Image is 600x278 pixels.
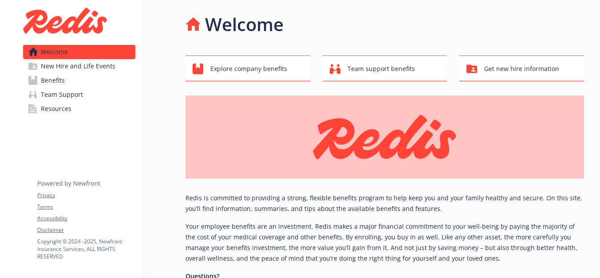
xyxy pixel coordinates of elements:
a: Benefits [23,73,135,87]
span: Team Support [41,87,83,102]
button: Get new hire information [459,56,584,81]
span: Get new hire information [484,60,559,77]
p: Copyright © 2024 - 2025 , Newfront Insurance Services, ALL RIGHTS RESERVED [37,238,135,260]
a: Terms [37,203,135,211]
h1: Welcome [205,11,284,38]
span: New Hire and Life Events [41,59,115,73]
a: Disclaimer [37,226,135,234]
span: Team support benefits [347,60,415,77]
a: Privacy [37,191,135,199]
a: Resources [23,102,135,116]
a: Team Support [23,87,135,102]
p: Your employee benefits are an investment. Redis makes a major financial commitment to your well-b... [186,221,584,264]
p: Redis is committed to providing a strong, flexible benefits program to help keep you and your fam... [186,193,584,214]
a: Welcome [23,45,135,59]
span: Welcome [41,45,68,59]
a: New Hire and Life Events [23,59,135,73]
a: Accessibility [37,214,135,222]
span: Resources [41,102,71,116]
span: Explore company benefits [210,60,287,77]
img: overview page banner [186,95,584,179]
button: Team support benefits [323,56,447,81]
button: Explore company benefits [186,56,310,81]
span: Benefits [41,73,65,87]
